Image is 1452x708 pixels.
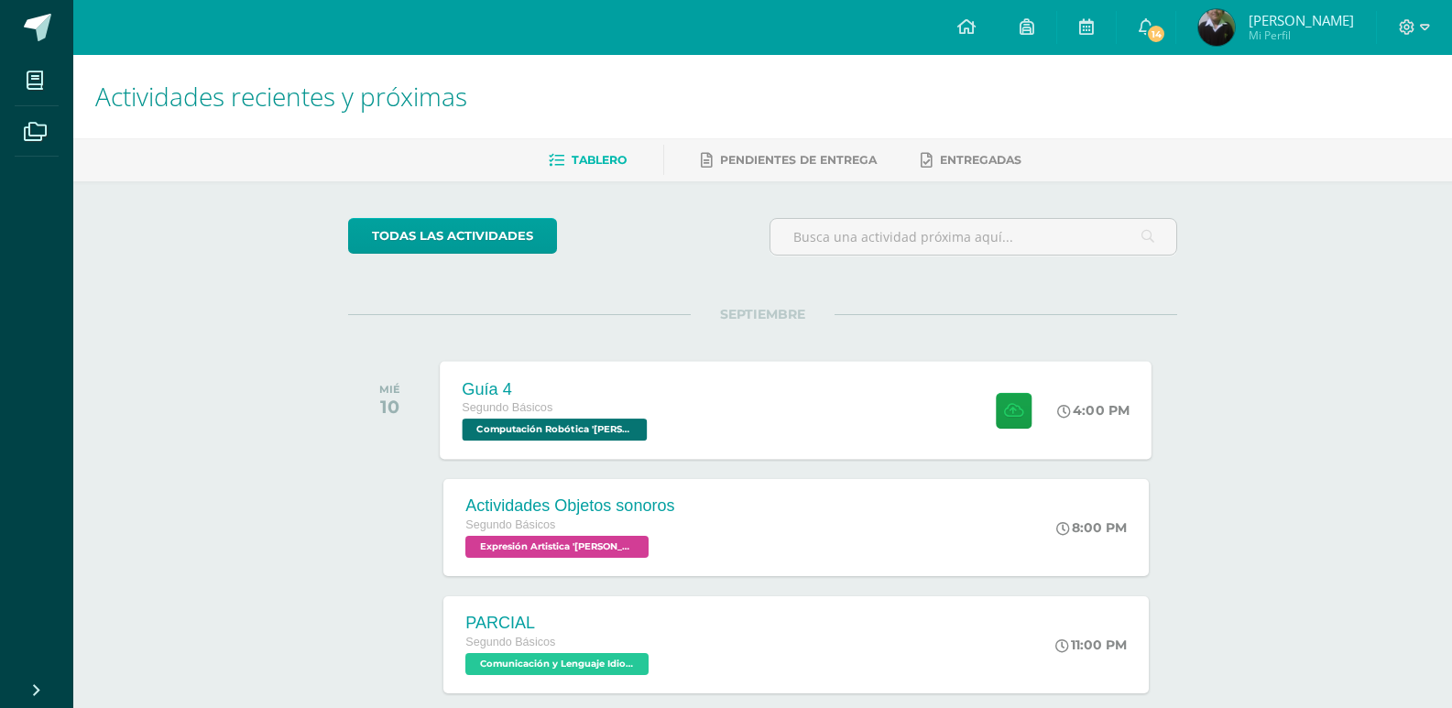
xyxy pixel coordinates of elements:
[465,496,674,516] div: Actividades Objetos sonoros
[379,396,400,418] div: 10
[465,614,653,633] div: PARCIAL
[770,219,1176,255] input: Busca una actividad próxima aquí...
[465,536,649,558] span: Expresión Artistica 'Miguel Angel '
[463,379,652,398] div: Guía 4
[463,419,648,441] span: Computación Robótica 'Miguel Angel'
[1249,11,1354,29] span: [PERSON_NAME]
[379,383,400,396] div: MIÉ
[701,146,877,175] a: Pendientes de entrega
[465,653,649,675] span: Comunicación y Lenguaje Idioma Extranjero 'Miguel Angel '
[1055,637,1127,653] div: 11:00 PM
[940,153,1021,167] span: Entregadas
[1058,402,1130,419] div: 4:00 PM
[465,636,555,648] span: Segundo Básicos
[1198,9,1235,46] img: b1215d50e6eef9e6b848521f5ed3113a.png
[572,153,627,167] span: Tablero
[549,146,627,175] a: Tablero
[921,146,1021,175] a: Entregadas
[465,518,555,531] span: Segundo Básicos
[691,306,835,322] span: SEPTIEMBRE
[1249,27,1354,43] span: Mi Perfil
[1146,24,1166,44] span: 14
[720,153,877,167] span: Pendientes de entrega
[1056,519,1127,536] div: 8:00 PM
[95,79,467,114] span: Actividades recientes y próximas
[348,218,557,254] a: todas las Actividades
[463,401,553,414] span: Segundo Básicos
